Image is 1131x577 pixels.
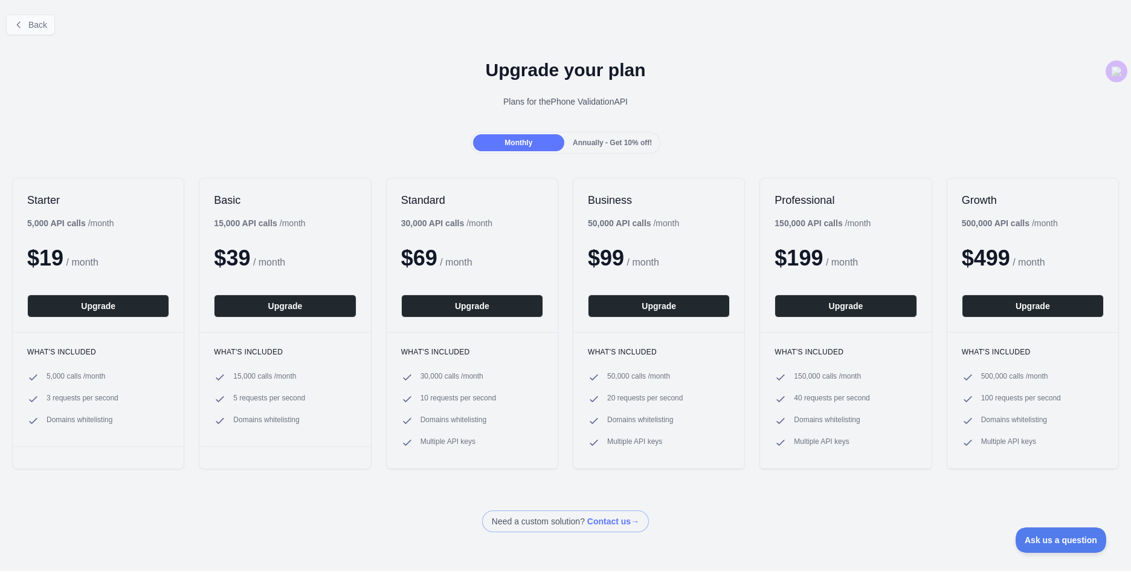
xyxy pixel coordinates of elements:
span: $ 199 [775,246,823,270]
span: $ 99 [588,246,624,270]
h2: Professional [775,193,917,207]
h2: Standard [401,193,543,207]
b: 150,000 API calls [775,218,842,228]
iframe: Toggle Customer Support [1016,527,1107,553]
div: / month [775,217,871,229]
span: $ 69 [401,246,437,270]
div: / month [401,217,492,229]
div: / month [588,217,679,229]
h2: Business [588,193,730,207]
b: 30,000 API calls [401,218,465,228]
b: 50,000 API calls [588,218,651,228]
